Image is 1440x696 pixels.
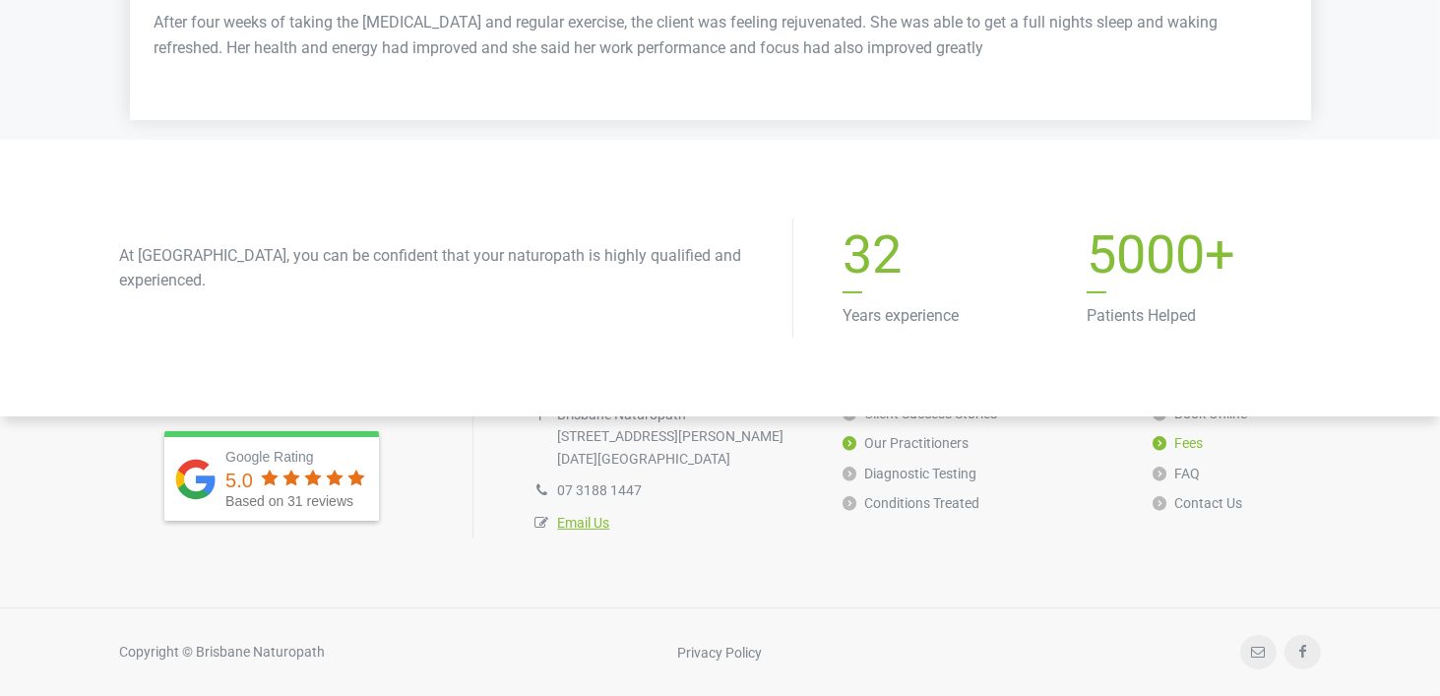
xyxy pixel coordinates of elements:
[120,641,326,663] div: Copyright © Brisbane Naturopath
[1087,228,1311,293] span: +
[843,428,969,458] a: Our Practitioners
[843,459,976,488] a: Diagnostic Testing
[225,471,253,490] div: 5.0
[557,404,803,470] div: Brisbane Naturopath [STREET_ADDRESS][PERSON_NAME] [DATE][GEOGRAPHIC_DATA]
[843,488,979,518] a: Conditions Treated
[557,479,803,501] div: 07 3188 1447
[120,243,754,293] p: At [GEOGRAPHIC_DATA], you can be confident that your naturopath is highly qualified and experienced.
[225,493,353,509] span: Based on 31 reviews
[1153,488,1242,518] a: Contact Us
[678,644,763,660] a: Privacy Policy
[1087,223,1205,285] span: 5000
[557,515,609,531] a: Email Us
[1284,635,1321,669] a: Facebook
[225,447,369,467] div: Google Rating
[1087,228,1311,329] div: Patients Helped
[1240,635,1277,669] a: Email
[843,228,1067,329] div: Years experience
[1153,459,1200,488] a: FAQ
[1153,428,1203,458] a: Fees
[843,223,902,285] span: 32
